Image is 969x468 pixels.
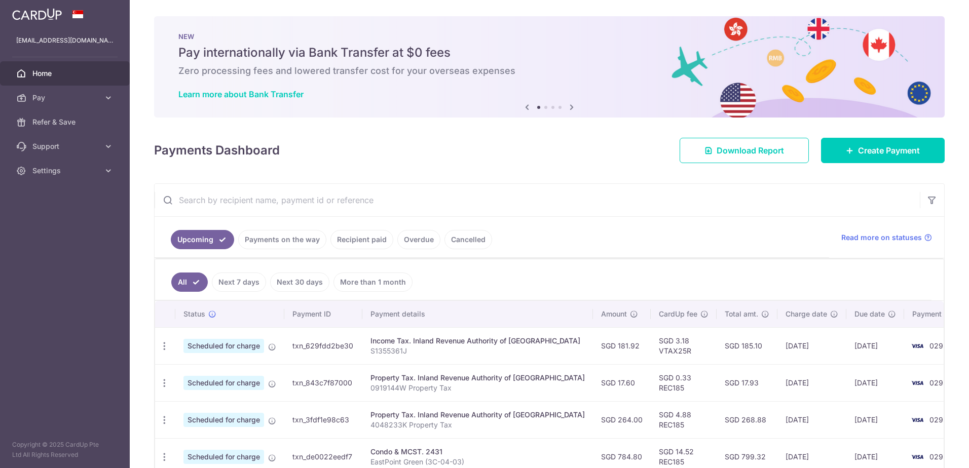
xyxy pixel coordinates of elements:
th: Payment ID [284,301,362,327]
a: Cancelled [444,230,492,249]
td: [DATE] [846,327,904,364]
a: Recipient paid [330,230,393,249]
span: Download Report [717,144,784,157]
p: 0919144W Property Tax [370,383,585,393]
span: 0295 [929,341,947,350]
span: 0295 [929,415,947,424]
iframe: Opens a widget where you can find more information [904,438,959,463]
td: SGD 264.00 [593,401,651,438]
a: More than 1 month [333,272,413,292]
td: SGD 181.92 [593,327,651,364]
td: txn_843c7f87000 [284,364,362,401]
span: Scheduled for charge [183,339,264,353]
img: CardUp [12,8,62,20]
div: Property Tax. Inland Revenue Authority of [GEOGRAPHIC_DATA] [370,410,585,420]
td: SGD 3.18 VTAX25R [651,327,717,364]
td: SGD 0.33 REC185 [651,364,717,401]
span: Charge date [786,309,827,319]
div: Condo & MCST. 2431 [370,447,585,457]
span: Scheduled for charge [183,413,264,427]
td: txn_629fdd2be30 [284,327,362,364]
p: EastPoint Green (3C-04-03) [370,457,585,467]
img: Bank transfer banner [154,16,945,118]
span: Scheduled for charge [183,376,264,390]
p: S1355361J [370,346,585,356]
th: Payment details [362,301,593,327]
a: Upcoming [171,230,234,249]
img: Bank Card [907,340,927,352]
td: [DATE] [846,401,904,438]
span: Refer & Save [32,117,99,127]
a: Next 30 days [270,272,329,292]
span: Support [32,141,99,151]
a: Next 7 days [212,272,266,292]
div: Income Tax. Inland Revenue Authority of [GEOGRAPHIC_DATA] [370,336,585,346]
span: Total amt. [725,309,758,319]
a: Overdue [397,230,440,249]
h5: Pay internationally via Bank Transfer at $0 fees [178,45,920,61]
span: Settings [32,166,99,176]
a: Create Payment [821,138,945,163]
img: Bank Card [907,377,927,389]
td: [DATE] [777,327,846,364]
a: All [171,272,208,292]
div: Property Tax. Inland Revenue Authority of [GEOGRAPHIC_DATA] [370,373,585,383]
span: Amount [601,309,627,319]
a: Payments on the way [238,230,326,249]
td: SGD 17.60 [593,364,651,401]
p: NEW [178,32,920,41]
h6: Zero processing fees and lowered transfer cost for your overseas expenses [178,65,920,77]
td: txn_3fdf1e98c63 [284,401,362,438]
span: Scheduled for charge [183,450,264,464]
td: [DATE] [777,364,846,401]
a: Learn more about Bank Transfer [178,89,304,99]
td: [DATE] [846,364,904,401]
span: 0295 [929,378,947,387]
span: Read more on statuses [841,232,922,243]
a: Download Report [680,138,809,163]
td: SGD 4.88 REC185 [651,401,717,438]
a: Read more on statuses [841,232,932,243]
p: 4048233K Property Tax [370,420,585,430]
td: SGD 268.88 [717,401,777,438]
p: [EMAIL_ADDRESS][DOMAIN_NAME] [16,35,114,46]
span: Pay [32,93,99,103]
span: Status [183,309,205,319]
img: Bank Card [907,414,927,426]
input: Search by recipient name, payment id or reference [155,184,920,216]
h4: Payments Dashboard [154,141,280,160]
td: SGD 17.93 [717,364,777,401]
span: Due date [854,309,885,319]
span: Home [32,68,99,79]
span: Create Payment [858,144,920,157]
td: SGD 185.10 [717,327,777,364]
td: [DATE] [777,401,846,438]
span: CardUp fee [659,309,697,319]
